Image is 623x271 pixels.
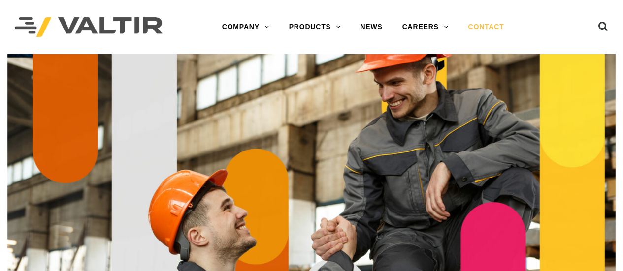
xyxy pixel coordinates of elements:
a: CONTACT [459,17,514,37]
img: Valtir [15,17,163,37]
a: CAREERS [393,17,459,37]
a: COMPANY [212,17,279,37]
a: NEWS [350,17,392,37]
a: PRODUCTS [279,17,351,37]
